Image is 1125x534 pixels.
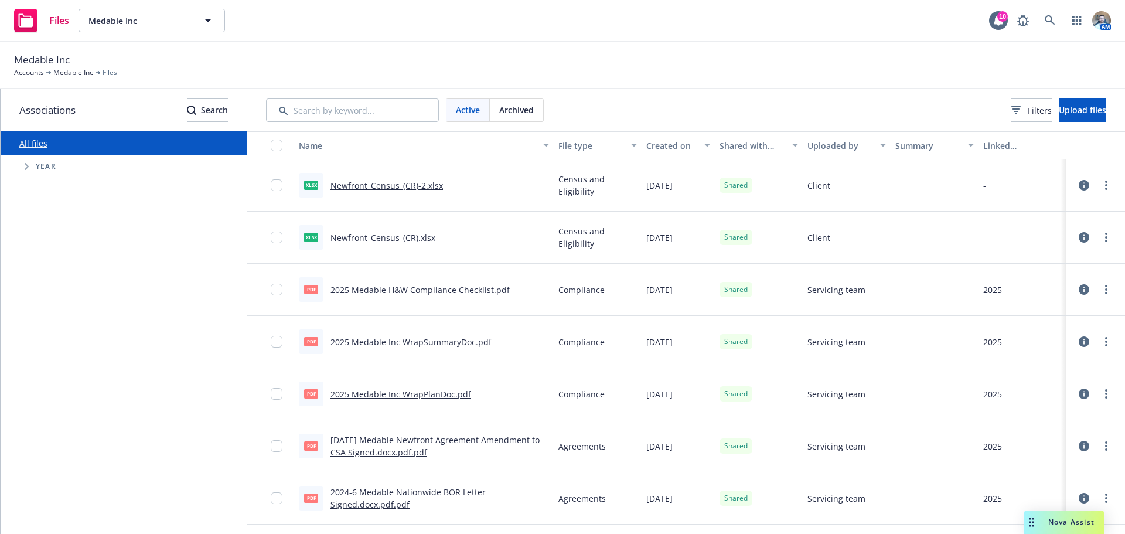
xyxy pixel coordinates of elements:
[1048,517,1095,527] span: Nova Assist
[271,336,282,348] input: Toggle Row Selected
[983,336,1002,348] div: 2025
[807,140,873,152] div: Uploaded by
[646,140,697,152] div: Created on
[304,337,318,346] span: pdf
[646,492,673,505] span: [DATE]
[330,487,486,510] a: 2024-6 Medable Nationwide BOR Letter Signed.docx.pdf.pdf
[271,140,282,151] input: Select all
[1038,9,1062,32] a: Search
[499,104,534,116] span: Archived
[1092,11,1111,30] img: photo
[807,232,830,244] span: Client
[807,440,865,453] span: Servicing team
[646,388,673,400] span: [DATE]
[724,336,748,347] span: Shared
[187,98,228,122] button: SearchSearch
[983,440,1002,453] div: 2025
[330,232,435,243] a: Newfront_Census_(CR).xlsx
[304,494,318,502] span: pdf
[304,181,318,189] span: xlsx
[720,140,785,152] div: Shared with client
[1011,104,1052,117] span: Filters
[271,179,282,191] input: Toggle Row Selected
[49,16,69,25] span: Files
[724,232,748,243] span: Shared
[1024,511,1039,534] div: Drag to move
[304,285,318,294] span: pdf
[1099,178,1113,192] a: more
[1028,104,1052,117] span: Filters
[304,389,318,398] span: pdf
[103,67,117,78] span: Files
[271,284,282,295] input: Toggle Row Selected
[88,15,190,27] span: Medable Inc
[983,388,1002,400] div: 2025
[9,4,74,37] a: Files
[558,225,637,250] span: Census and Eligibility
[558,173,637,198] span: Census and Eligibility
[646,440,673,453] span: [DATE]
[79,9,225,32] button: Medable Inc
[979,131,1066,159] button: Linked associations
[1011,9,1035,32] a: Report a Bug
[330,389,471,400] a: 2025 Medable Inc WrapPlanDoc.pdf
[14,67,44,78] a: Accounts
[187,99,228,121] div: Search
[554,131,642,159] button: File type
[187,106,196,115] svg: Search
[1099,283,1113,297] a: more
[983,284,1002,296] div: 2025
[271,388,282,400] input: Toggle Row Selected
[1099,387,1113,401] a: more
[803,131,891,159] button: Uploaded by
[299,140,536,152] div: Name
[558,492,606,505] span: Agreements
[271,492,282,504] input: Toggle Row Selected
[997,11,1008,22] div: 10
[1,155,247,178] div: Tree Example
[807,388,865,400] span: Servicing team
[271,440,282,452] input: Toggle Row Selected
[895,140,961,152] div: Summary
[14,52,70,67] span: Medable Inc
[1099,491,1113,505] a: more
[330,284,510,295] a: 2025 Medable H&W Compliance Checklist.pdf
[807,284,865,296] span: Servicing team
[724,493,748,504] span: Shared
[304,441,318,450] span: pdf
[724,284,748,295] span: Shared
[642,131,715,159] button: Created on
[1059,104,1106,115] span: Upload files
[1024,511,1104,534] button: Nova Assist
[807,336,865,348] span: Servicing team
[715,131,803,159] button: Shared with client
[330,336,492,348] a: 2025 Medable Inc WrapSummaryDoc.pdf
[19,103,76,118] span: Associations
[266,98,439,122] input: Search by keyword...
[646,284,673,296] span: [DATE]
[891,131,979,159] button: Summary
[1065,9,1089,32] a: Switch app
[1059,98,1106,122] button: Upload files
[646,336,673,348] span: [DATE]
[724,180,748,191] span: Shared
[724,389,748,399] span: Shared
[330,434,540,458] a: [DATE] Medable Newfront Agreement Amendment to CSA Signed.docx.pdf.pdf
[271,232,282,243] input: Toggle Row Selected
[646,232,673,244] span: [DATE]
[983,492,1002,505] div: 2025
[983,140,1062,152] div: Linked associations
[807,492,865,505] span: Servicing team
[53,67,93,78] a: Medable Inc
[1099,230,1113,244] a: more
[1099,439,1113,453] a: more
[983,232,986,244] div: -
[558,440,606,453] span: Agreements
[330,180,443,191] a: Newfront_Census_(CR)-2.xlsx
[304,233,318,242] span: xlsx
[807,179,830,192] span: Client
[1011,98,1052,122] button: Filters
[558,284,605,296] span: Compliance
[558,140,624,152] div: File type
[983,179,986,192] div: -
